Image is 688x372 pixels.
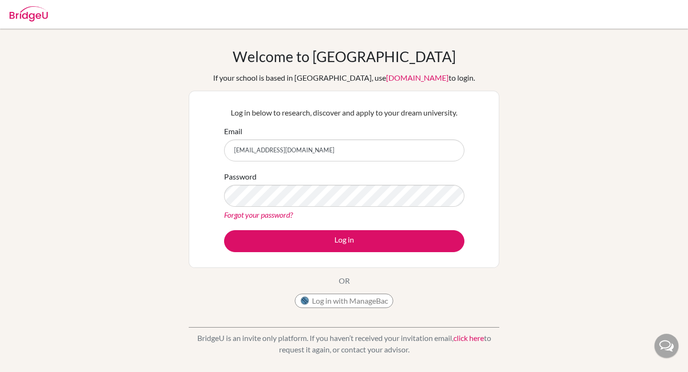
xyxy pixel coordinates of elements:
[453,333,484,342] a: click here
[224,171,257,182] label: Password
[339,275,350,287] p: OR
[224,230,464,252] button: Log in
[189,332,499,355] p: BridgeU is an invite only platform. If you haven’t received your invitation email, to request it ...
[213,72,475,84] div: If your school is based in [GEOGRAPHIC_DATA], use to login.
[10,6,48,21] img: Bridge-U
[224,107,464,118] p: Log in below to research, discover and apply to your dream university.
[386,73,449,82] a: [DOMAIN_NAME]
[224,210,293,219] a: Forgot your password?
[224,126,242,137] label: Email
[295,294,393,308] button: Log in with ManageBac
[233,48,456,65] h1: Welcome to [GEOGRAPHIC_DATA]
